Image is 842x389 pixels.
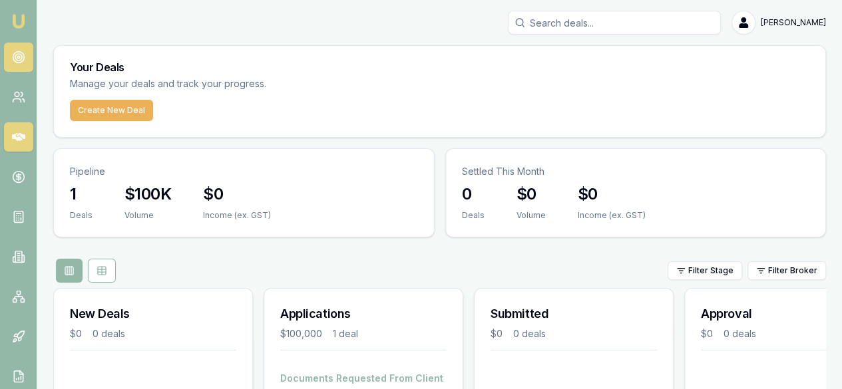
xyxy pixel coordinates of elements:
[724,327,756,340] div: 0 deals
[701,327,713,340] div: $0
[203,210,271,221] div: Income (ex. GST)
[70,165,418,178] p: Pipeline
[517,210,546,221] div: Volume
[578,210,646,221] div: Income (ex. GST)
[70,305,236,323] h3: New Deals
[768,265,817,276] span: Filter Broker
[333,327,358,340] div: 1 deal
[578,184,646,205] h3: $0
[491,327,503,340] div: $0
[11,13,27,29] img: emu-icon-u.png
[70,100,153,121] button: Create New Deal
[280,372,447,385] h4: Documents Requested From Client
[747,261,826,280] button: Filter Broker
[462,210,485,221] div: Deals
[462,184,485,205] h3: 0
[70,327,82,340] div: $0
[688,265,734,276] span: Filter Stage
[124,210,171,221] div: Volume
[491,305,657,323] h3: Submitted
[761,17,826,28] span: [PERSON_NAME]
[513,327,546,340] div: 0 deals
[124,184,171,205] h3: $100K
[517,184,546,205] h3: $0
[70,62,809,72] h3: Your Deals
[280,327,322,340] div: $100,000
[668,261,742,280] button: Filter Stage
[203,184,271,205] h3: $0
[93,327,125,340] div: 0 deals
[70,210,93,221] div: Deals
[280,305,447,323] h3: Applications
[70,184,93,205] h3: 1
[462,165,810,178] p: Settled This Month
[508,11,721,35] input: Search deals
[70,76,411,92] p: Manage your deals and track your progress.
